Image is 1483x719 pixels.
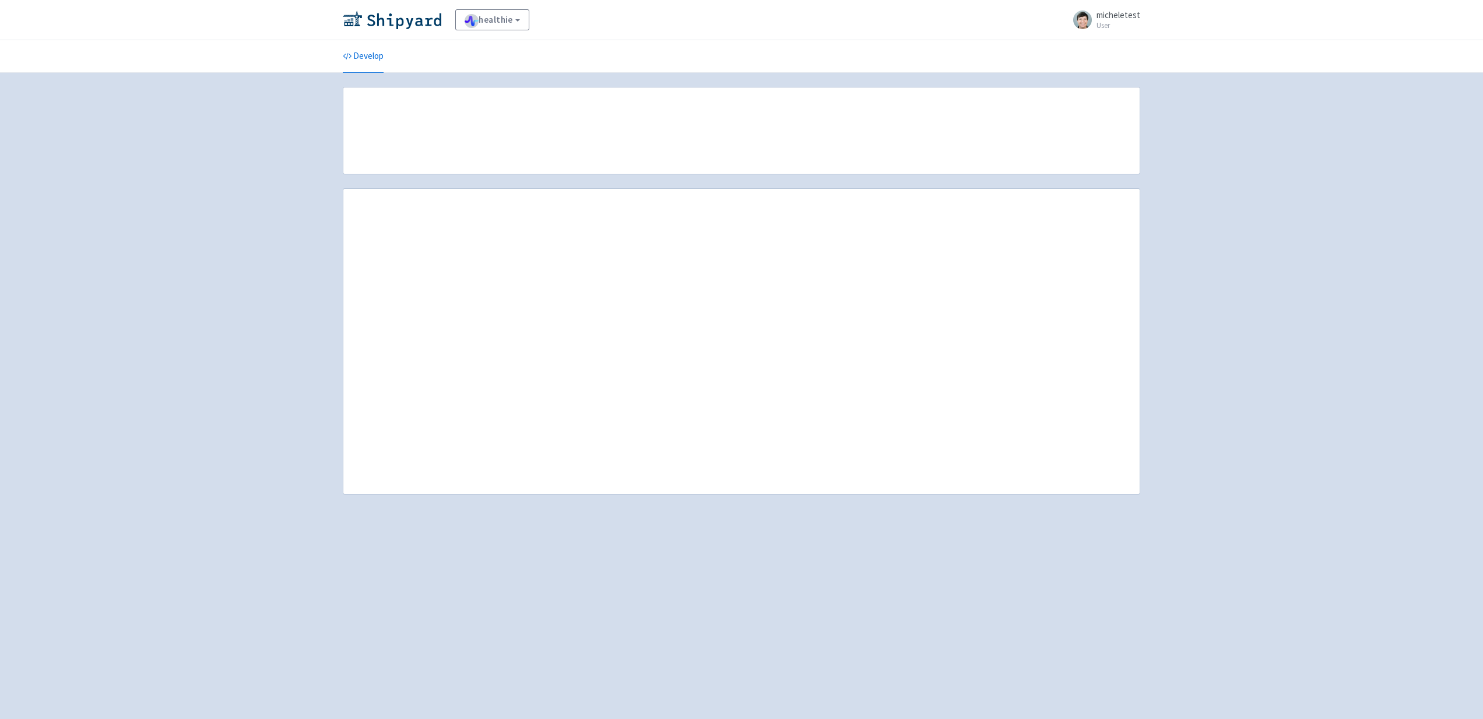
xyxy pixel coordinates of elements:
span: micheletest [1097,9,1140,20]
img: Shipyard logo [343,10,441,29]
a: healthie [455,9,529,30]
a: Develop [343,40,384,73]
small: User [1097,22,1140,29]
a: micheletest User [1066,10,1140,29]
